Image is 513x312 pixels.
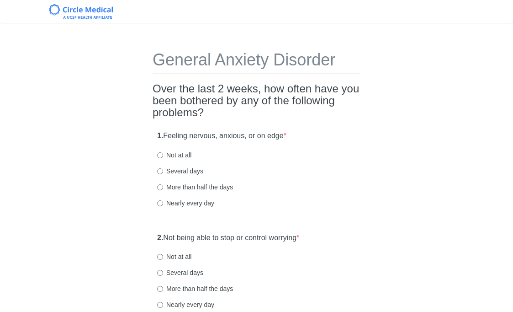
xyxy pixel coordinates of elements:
[157,131,286,141] label: Feeling nervous, anxious, or on edge
[153,51,360,74] h1: General Anxiety Disorder
[157,234,163,242] strong: 2.
[49,4,113,19] img: Circle Medical Logo
[157,199,214,208] label: Nearly every day
[157,152,163,158] input: Not at all
[157,168,163,174] input: Several days
[157,300,214,309] label: Nearly every day
[157,252,191,261] label: Not at all
[157,183,233,192] label: More than half the days
[157,284,233,293] label: More than half the days
[157,286,163,292] input: More than half the days
[157,184,163,190] input: More than half the days
[157,132,163,140] strong: 1.
[157,167,203,176] label: Several days
[157,268,203,277] label: Several days
[157,233,299,243] label: Not being able to stop or control worrying
[157,302,163,308] input: Nearly every day
[157,270,163,276] input: Several days
[157,254,163,260] input: Not at all
[157,200,163,206] input: Nearly every day
[157,151,191,160] label: Not at all
[153,83,360,119] h2: Over the last 2 weeks, how often have you been bothered by any of the following problems?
